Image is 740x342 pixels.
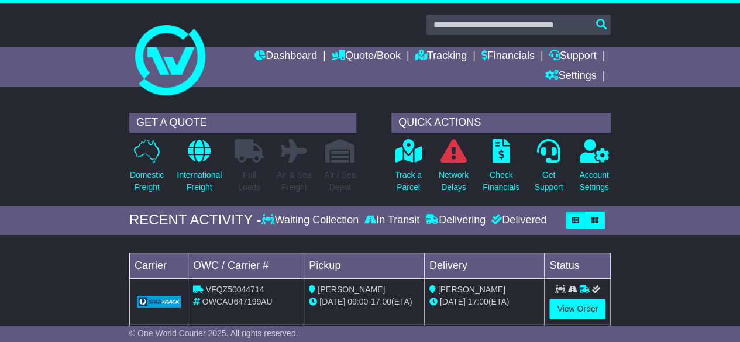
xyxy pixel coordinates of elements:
[206,285,264,294] span: VFQZ50044714
[129,253,188,278] td: Carrier
[534,169,563,194] p: Get Support
[481,47,535,67] a: Financials
[440,297,466,306] span: [DATE]
[545,253,611,278] td: Status
[549,299,605,319] a: View Order
[130,169,164,194] p: Domestic Freight
[579,139,610,200] a: AccountSettings
[483,169,519,194] p: Check Financials
[304,253,425,278] td: Pickup
[188,253,304,278] td: OWC / Carrier #
[482,139,520,200] a: CheckFinancials
[438,285,505,294] span: [PERSON_NAME]
[235,169,264,194] p: Full Loads
[177,169,222,194] p: International Freight
[424,253,545,278] td: Delivery
[488,214,546,227] div: Delivered
[319,297,345,306] span: [DATE]
[362,214,422,227] div: In Transit
[395,169,422,194] p: Track a Parcel
[468,297,488,306] span: 17:00
[254,47,317,67] a: Dashboard
[545,67,596,87] a: Settings
[277,169,311,194] p: Air & Sea Freight
[137,296,181,308] img: GetCarrierServiceLogo
[202,297,273,306] span: OWCAU647199AU
[347,297,368,306] span: 09:00
[324,169,356,194] p: Air / Sea Depot
[129,212,261,229] div: RECENT ACTIVITY -
[438,139,469,200] a: NetworkDelays
[439,169,469,194] p: Network Delays
[129,113,356,133] div: GET A QUOTE
[534,139,563,200] a: GetSupport
[429,296,540,308] div: (ETA)
[129,139,164,200] a: DomesticFreight
[422,214,488,227] div: Delivering
[129,329,298,338] span: © One World Courier 2025. All rights reserved.
[394,139,422,200] a: Track aParcel
[549,47,596,67] a: Support
[309,296,419,308] div: - (ETA)
[332,47,401,67] a: Quote/Book
[261,214,362,227] div: Waiting Collection
[391,113,611,133] div: QUICK ACTIONS
[318,285,385,294] span: [PERSON_NAME]
[579,169,609,194] p: Account Settings
[415,47,467,67] a: Tracking
[371,297,391,306] span: 17:00
[176,139,222,200] a: InternationalFreight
